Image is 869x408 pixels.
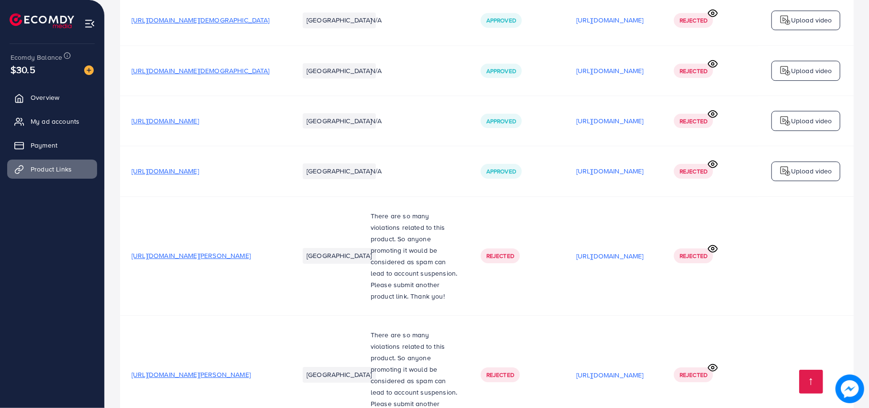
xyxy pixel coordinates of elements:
span: $30.5 [11,63,35,76]
span: Approved [486,167,516,175]
img: logo [780,14,791,26]
img: menu [84,18,95,29]
span: N/A [371,116,382,126]
span: Rejected [486,252,514,260]
p: Upload video [791,165,832,177]
p: [URL][DOMAIN_NAME] [576,115,644,127]
a: Overview [7,88,97,107]
img: logo [780,65,791,76]
span: [URL][DOMAIN_NAME][DEMOGRAPHIC_DATA] [132,66,270,75]
span: Rejected [680,371,707,379]
span: [URL][DOMAIN_NAME] [132,116,199,126]
img: image [836,375,864,403]
span: Product Links [31,164,72,174]
a: My ad accounts [7,112,97,131]
span: [URL][DOMAIN_NAME][PERSON_NAME] [132,370,251,379]
span: Rejected [486,371,514,379]
span: My ad accounts [31,117,79,126]
img: logo [780,115,791,127]
span: Overview [31,93,59,102]
span: Approved [486,117,516,125]
span: Rejected [680,252,707,260]
p: Upload video [791,65,832,76]
li: [GEOGRAPHIC_DATA] [303,248,376,263]
li: [GEOGRAPHIC_DATA] [303,12,376,28]
span: Ecomdy Balance [11,53,62,62]
span: N/A [371,66,382,75]
a: Payment [7,136,97,155]
a: Product Links [7,160,97,179]
li: [GEOGRAPHIC_DATA] [303,63,376,78]
span: [URL][DOMAIN_NAME] [132,166,199,176]
p: [URL][DOMAIN_NAME] [576,14,644,26]
img: logo [10,13,74,28]
li: [GEOGRAPHIC_DATA] [303,113,376,129]
span: Rejected [680,67,707,75]
span: Approved [486,67,516,75]
p: [URL][DOMAIN_NAME] [576,65,644,76]
span: N/A [371,15,382,25]
p: Upload video [791,14,832,26]
span: [URL][DOMAIN_NAME][PERSON_NAME] [132,251,251,260]
span: [URL][DOMAIN_NAME][DEMOGRAPHIC_DATA] [132,15,270,25]
img: logo [780,165,791,177]
li: [GEOGRAPHIC_DATA] [303,367,376,382]
p: [URL][DOMAIN_NAME] [576,250,644,262]
p: Upload video [791,115,832,127]
span: Rejected [680,16,707,24]
span: N/A [371,166,382,176]
span: Rejected [680,167,707,175]
li: [GEOGRAPHIC_DATA] [303,163,376,179]
p: [URL][DOMAIN_NAME] [576,165,644,177]
p: [URL][DOMAIN_NAME] [576,369,644,381]
p: There are so many violations related to this product. So anyone promoting it would be considered ... [371,210,458,302]
span: Payment [31,140,57,150]
span: Rejected [680,117,707,125]
span: Approved [486,16,516,24]
img: image [84,65,94,75]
